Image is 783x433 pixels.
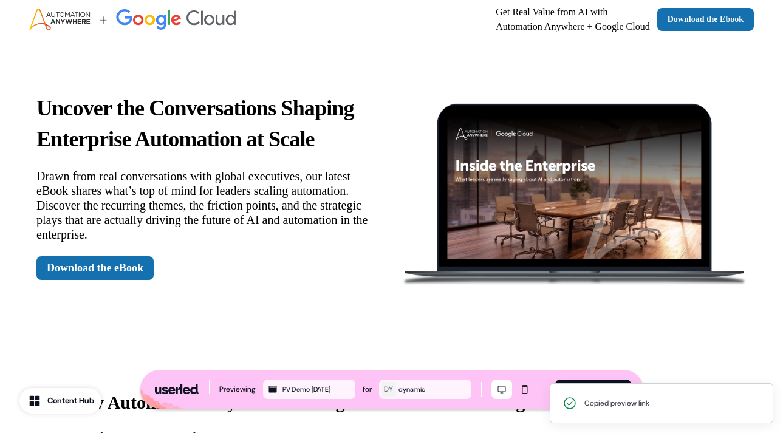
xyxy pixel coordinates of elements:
[282,384,353,395] div: PV Demo [DATE]
[36,96,354,151] strong: Uncover the Conversations Shaping Enterprise Automation at Scale
[496,5,649,34] p: Get Real Value from AI with Automation Anywhere + Google Cloud
[398,384,469,395] div: dynamic
[515,380,535,399] button: Mobile mode
[47,395,94,407] div: Content Hub
[491,380,512,399] button: Desktop mode
[363,383,372,395] div: for
[657,8,754,31] a: Download the Ebook
[384,383,393,395] div: DY
[36,256,154,280] a: Download the eBook
[219,383,256,395] div: Previewing
[584,397,649,409] div: Copied preview link
[19,388,101,414] button: Content Hub
[36,169,382,242] p: Drawn from real conversations with global executives, our latest eBook shares what’s top of mind ...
